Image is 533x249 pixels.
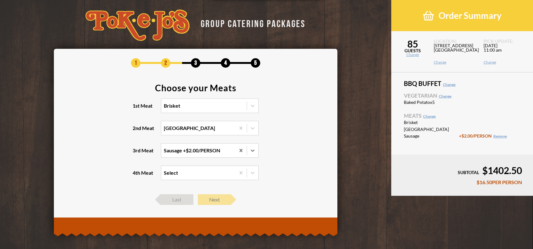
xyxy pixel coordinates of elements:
span: [DATE] 11:00 am [484,43,525,60]
span: +$2.00 /PERSON [459,133,507,139]
span: 3 [191,58,200,68]
span: 4 [221,58,230,68]
div: [GEOGRAPHIC_DATA] [164,126,215,131]
label: 1st Meat [133,99,259,113]
span: SUBTOTAL [458,170,479,175]
div: Brisket [164,103,180,108]
span: Last [160,194,193,205]
span: Order Summary [438,10,501,21]
span: 85 [391,39,434,48]
span: LOCATION: [434,39,476,43]
a: Change [423,114,436,119]
span: BBQ Buffet [404,80,520,87]
div: Choose your Meats [155,83,236,92]
img: shopping-basket-3cad201a.png [423,10,434,21]
a: Change [391,53,434,57]
span: PICK UP DATE: [484,39,525,43]
span: Next [198,194,231,205]
span: [STREET_ADDRESS] [GEOGRAPHIC_DATA] [434,43,476,60]
span: 1 [131,58,140,68]
span: Brisket [404,120,459,125]
span: 5 [251,58,260,68]
img: logo-34603ddf.svg [85,9,190,41]
a: Change [443,82,456,87]
div: $1402.50 [402,166,522,175]
span: Meats [404,113,520,118]
span: GUESTS [391,48,434,53]
span: Baked Potato x5 [404,100,459,105]
label: 3rd Meat [133,143,259,158]
span: [GEOGRAPHIC_DATA] [404,127,459,132]
a: Change [439,94,451,99]
a: Change [434,60,476,64]
span: Vegetarian [404,93,520,98]
label: 4th Meat [133,166,259,180]
label: 2nd Meat [133,121,259,135]
div: GROUP CATERING PACKAGES [196,16,306,29]
a: Change [484,60,525,64]
span: 2 [161,58,170,68]
span: Sausage [404,134,459,138]
div: $16.50 PER PERSON [402,180,522,185]
div: Select [164,170,178,175]
a: Remove [493,134,507,139]
div: Sausage +$2.00/PERSON [164,148,220,153]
